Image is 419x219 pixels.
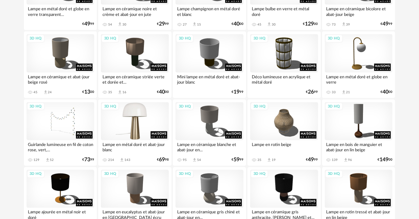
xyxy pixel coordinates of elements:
[27,35,45,43] div: 3D HQ
[247,100,321,166] a: 3D HQ Lampe en rotin beige 35 Download icon 19 €4999
[234,90,240,94] span: 19
[325,103,343,111] div: 3D HQ
[24,32,97,98] a: 3D HQ Lampe en céramique et abat-jour beige rosé 45 Download icon 24 €1300
[192,158,197,163] span: Download icon
[101,140,169,154] div: Lampe en métal doré et abat-jour blanc
[381,22,392,26] div: € 99
[303,22,318,26] div: € 00
[157,158,169,162] div: € 98
[159,158,165,162] span: 69
[332,23,336,27] div: 73
[175,5,244,18] div: Lampe champignon en métal doré et blanc
[183,23,187,27] div: 27
[234,158,240,162] span: 59
[343,158,348,163] span: Download icon
[346,90,350,94] div: 21
[50,158,54,162] div: 52
[232,158,244,162] div: € 99
[117,90,122,95] span: Download icon
[27,140,95,154] div: Guirlande lumineuse en fil de coton rose, vert,...
[108,23,112,27] div: 54
[183,158,187,162] div: 95
[27,170,45,179] div: 3D HQ
[122,90,126,94] div: 16
[341,90,346,95] span: Download icon
[24,100,97,166] a: 3D HQ Guirlande lumineuse en fil de coton rose, vert,... 129 Download icon 52 €7399
[267,22,272,27] span: Download icon
[98,32,172,98] a: 3D HQ Lampe en céramique striée verte et dorée et... 35 Download icon 16 €4000
[176,170,194,179] div: 3D HQ
[383,90,388,94] span: 40
[257,23,261,27] div: 45
[325,170,343,179] div: 3D HQ
[27,103,45,111] div: 3D HQ
[197,23,201,27] div: 15
[272,158,276,162] div: 19
[101,35,119,43] div: 3D HQ
[308,90,314,94] span: 26
[322,32,395,98] a: 3D HQ Lampe en métal doré et globe en verre 33 Download icon 21 €4000
[272,23,276,27] div: 30
[43,90,48,95] span: Download icon
[250,73,318,86] div: Déco lumineuse en acrylique et métal doré
[306,90,318,94] div: € 99
[84,90,90,94] span: 13
[232,90,244,94] div: € 99
[247,32,321,98] a: 3D HQ Déco lumineuse en acrylique et métal doré €2699
[308,158,314,162] span: 49
[332,90,336,94] div: 33
[98,100,172,166] a: 3D HQ Lampe en métal doré et abat-jour blanc 214 Download icon 143 €6998
[348,158,352,162] div: 96
[84,22,90,26] span: 49
[257,158,261,162] div: 35
[176,35,194,43] div: 3D HQ
[381,90,392,94] div: € 00
[325,35,343,43] div: 3D HQ
[101,170,119,179] div: 3D HQ
[250,170,268,179] div: 3D HQ
[117,22,122,27] span: Download icon
[84,158,90,162] span: 73
[192,22,197,27] span: Download icon
[232,22,244,26] div: € 00
[173,32,246,98] a: 3D HQ Mini lampe en métal doré et abat-jour blanc €1999
[101,5,169,18] div: Lampe en céramique noire et crème et abat-jour en jute
[306,158,318,162] div: € 99
[173,100,246,166] a: 3D HQ Lampe en céramique blanche et abat-jour en... 95 Download icon 54 €5999
[108,90,112,94] div: 35
[27,73,95,86] div: Lampe en céramique et abat-jour beige rosé
[322,100,395,166] a: 3D HQ Lampe en bois de manguier et abat-jour en lin beige 139 Download icon 96 €14900
[157,90,169,94] div: € 00
[325,73,393,86] div: Lampe en métal doré et globe en verre
[157,22,169,26] div: € 99
[175,73,244,86] div: Mini lampe en métal doré et abat-jour blanc
[159,90,165,94] span: 40
[332,158,338,162] div: 139
[197,158,201,162] div: 54
[341,22,346,27] span: Download icon
[122,23,126,27] div: 30
[27,5,95,18] div: Lampe en métal doré et globe en verre transparent...
[383,22,388,26] span: 49
[175,140,244,154] div: Lampe en céramique blanche et abat-jour en...
[119,158,124,163] span: Download icon
[250,35,268,43] div: 3D HQ
[267,158,272,163] span: Download icon
[250,140,318,154] div: Lampe en rotin beige
[346,23,350,27] div: 39
[325,140,393,154] div: Lampe en bois de manguier et abat-jour en lin beige
[48,90,52,94] div: 24
[305,22,314,26] span: 129
[176,103,194,111] div: 3D HQ
[82,22,94,26] div: € 99
[108,158,114,162] div: 214
[234,22,240,26] span: 40
[124,158,130,162] div: 143
[325,5,393,18] div: Lampe en céramique bicolore et abat-jour beige
[34,158,40,162] div: 129
[250,103,268,111] div: 3D HQ
[101,73,169,86] div: Lampe en céramique striée verte et dorée et...
[159,22,165,26] span: 29
[378,158,392,162] div: € 00
[250,5,318,18] div: Lampe bulbe en verre et métal doré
